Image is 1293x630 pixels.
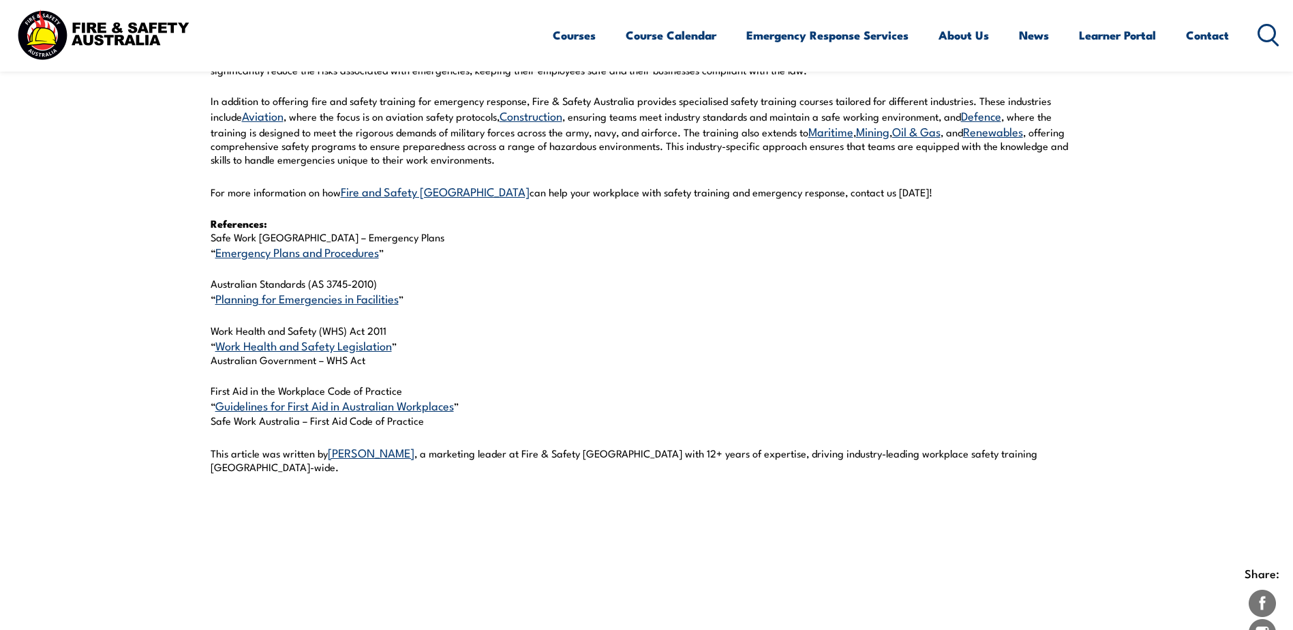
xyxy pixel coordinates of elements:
[242,107,284,123] a: Aviation
[746,17,909,53] a: Emergency Response Services
[215,290,399,306] a: Planning for Emergencies in Facilities
[808,123,853,139] a: Maritime
[215,337,392,353] a: Work Health and Safety Legislation
[211,324,1083,367] p: Work Health and Safety (WHS) Act 2011 “ ” Australian Government – WHS Act
[626,17,716,53] a: Course Calendar
[553,17,596,53] a: Courses
[211,94,1083,167] p: In addition to offering fire and safety training for emergency response, Fire & Safety Australia ...
[1079,17,1156,53] a: Learner Portal
[856,123,889,139] a: Mining
[328,444,414,460] a: [PERSON_NAME]
[211,445,1083,474] p: This article was written by , a marketing leader at Fire & Safety [GEOGRAPHIC_DATA] with 12+ year...
[211,183,1083,199] p: For more information on how can help your workplace with safety training and emergency response, ...
[215,243,379,260] a: Emergency Plans and Procedures
[500,107,562,123] a: Construction
[1245,563,1279,584] span: Share:
[892,123,941,139] a: Oil & Gas
[215,397,454,413] a: Guidelines for First Aid in Australian Workplaces
[341,183,530,199] a: Fire and Safety [GEOGRAPHIC_DATA]
[211,215,267,231] strong: References:
[961,107,1001,123] a: Defence
[1019,17,1049,53] a: News
[211,277,1083,306] p: Australian Standards (AS 3745-2010) “ ”
[963,123,1023,139] a: Renewables
[211,217,1083,260] p: Safe Work [GEOGRAPHIC_DATA] – Emergency Plans “ ”
[1186,17,1229,53] a: Contact
[939,17,989,53] a: About Us
[211,384,1083,427] p: First Aid in the Workplace Code of Practice “ ” Safe Work Australia – First Aid Code of Practice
